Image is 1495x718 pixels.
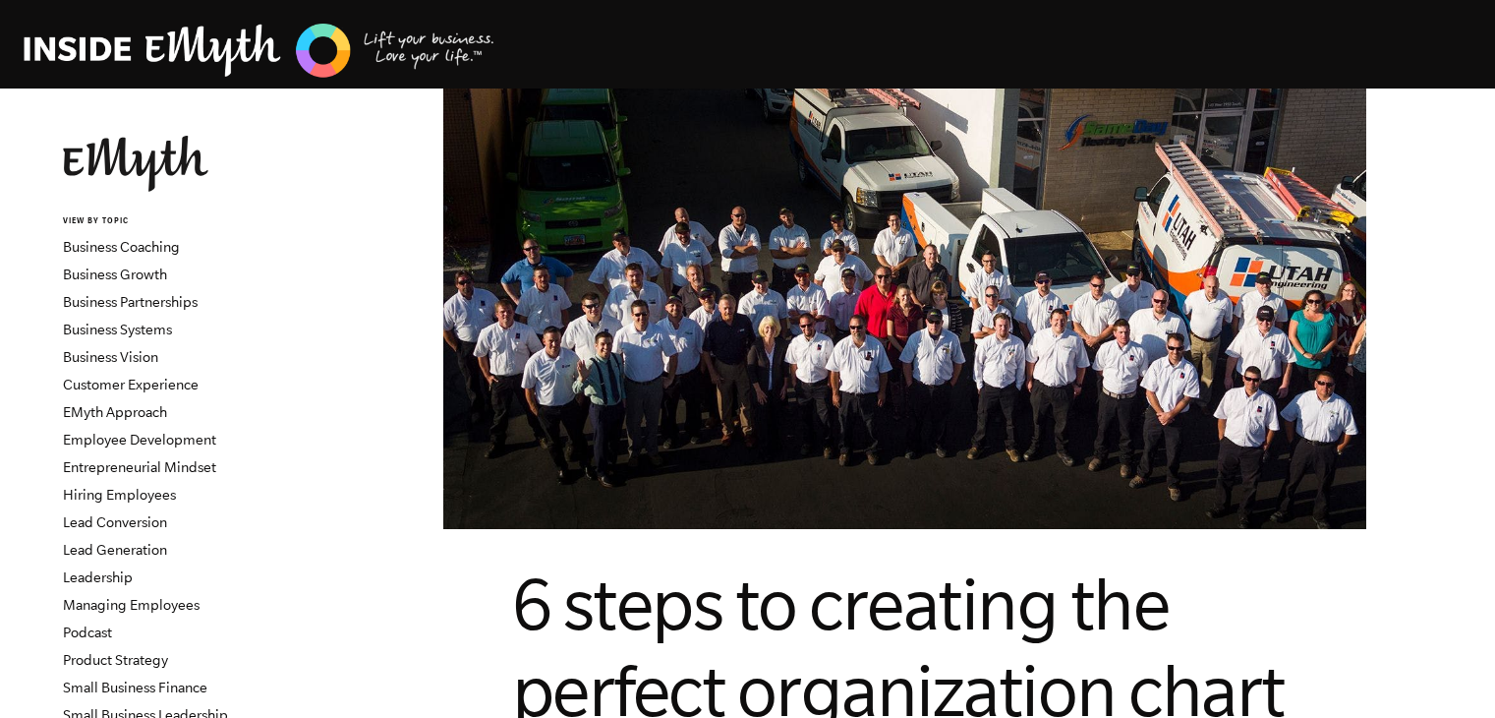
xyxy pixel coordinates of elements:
a: Lead Conversion [63,514,167,530]
h6: VIEW BY TOPIC [63,215,300,228]
a: Product Strategy [63,652,168,668]
a: Leadership [63,569,133,585]
a: Lead Generation [63,542,167,558]
a: Business Vision [63,349,158,365]
a: Small Business Finance [63,680,207,695]
a: Business Systems [63,322,172,337]
img: EMyth Business Coaching [24,21,495,81]
a: Business Growth [63,267,167,282]
a: EMyth Approach [63,404,167,420]
a: Podcast [63,625,112,640]
a: Employee Development [63,432,216,448]
a: Business Partnerships [63,294,198,310]
iframe: Chat Widget [1397,624,1495,718]
a: Customer Experience [63,377,199,392]
a: Entrepreneurial Mindset [63,459,216,475]
a: Business Coaching [63,239,180,255]
img: EMyth [63,136,208,192]
a: Hiring Employees [63,487,176,503]
a: Managing Employees [63,597,200,613]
